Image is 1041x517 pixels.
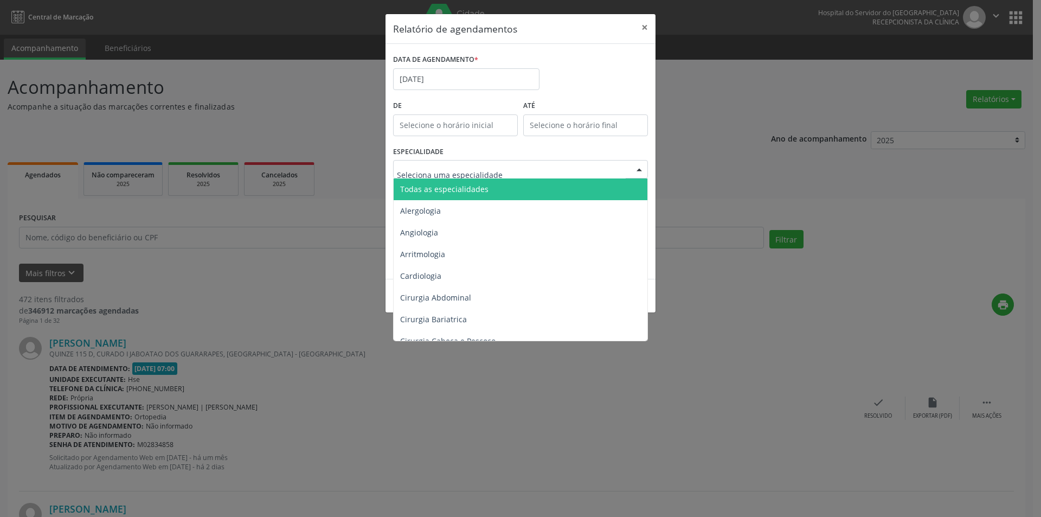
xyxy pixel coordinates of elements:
label: ESPECIALIDADE [393,144,444,161]
label: De [393,98,518,114]
span: Todas as especialidades [400,184,489,194]
span: Arritmologia [400,249,445,259]
label: ATÉ [523,98,648,114]
input: Selecione o horário inicial [393,114,518,136]
input: Seleciona uma especialidade [397,164,626,186]
input: Selecione o horário final [523,114,648,136]
span: Cirurgia Bariatrica [400,314,467,324]
label: DATA DE AGENDAMENTO [393,52,478,68]
h5: Relatório de agendamentos [393,22,517,36]
span: Cirurgia Abdominal [400,292,471,303]
span: Alergologia [400,206,441,216]
button: Close [634,14,656,41]
span: Angiologia [400,227,438,238]
input: Selecione uma data ou intervalo [393,68,539,90]
span: Cirurgia Cabeça e Pescoço [400,336,496,346]
span: Cardiologia [400,271,441,281]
